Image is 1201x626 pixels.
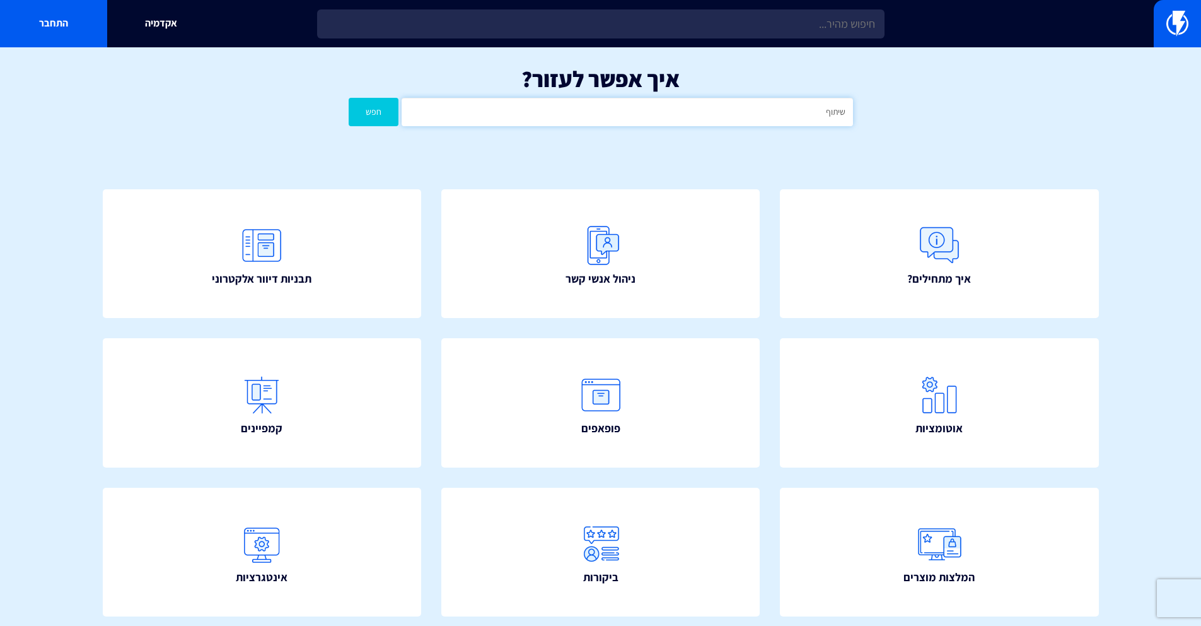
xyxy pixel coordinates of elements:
h1: איך אפשר לעזור? [19,66,1182,92]
input: חיפוש [402,98,852,126]
a: ביקורות [441,488,760,617]
a: תבניות דיוור אלקטרוני [103,189,422,319]
span: המלצות מוצרים [903,569,975,586]
a: אוטומציות [780,338,1099,468]
a: איך מתחילים? [780,189,1099,319]
span: ניהול אנשי קשר [566,271,635,287]
a: קמפיינים [103,338,422,468]
span: תבניות דיוור אלקטרוני [212,271,311,287]
span: איך מתחילים? [907,271,971,287]
span: פופאפים [581,420,620,437]
a: פופאפים [441,338,760,468]
a: אינטגרציות [103,488,422,617]
button: חפש [349,98,399,126]
span: אוטומציות [915,420,963,437]
input: חיפוש מהיר... [317,9,885,38]
span: אינטגרציות [236,569,287,586]
span: קמפיינים [241,420,282,437]
a: המלצות מוצרים [780,488,1099,617]
a: ניהול אנשי קשר [441,189,760,319]
span: ביקורות [583,569,618,586]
